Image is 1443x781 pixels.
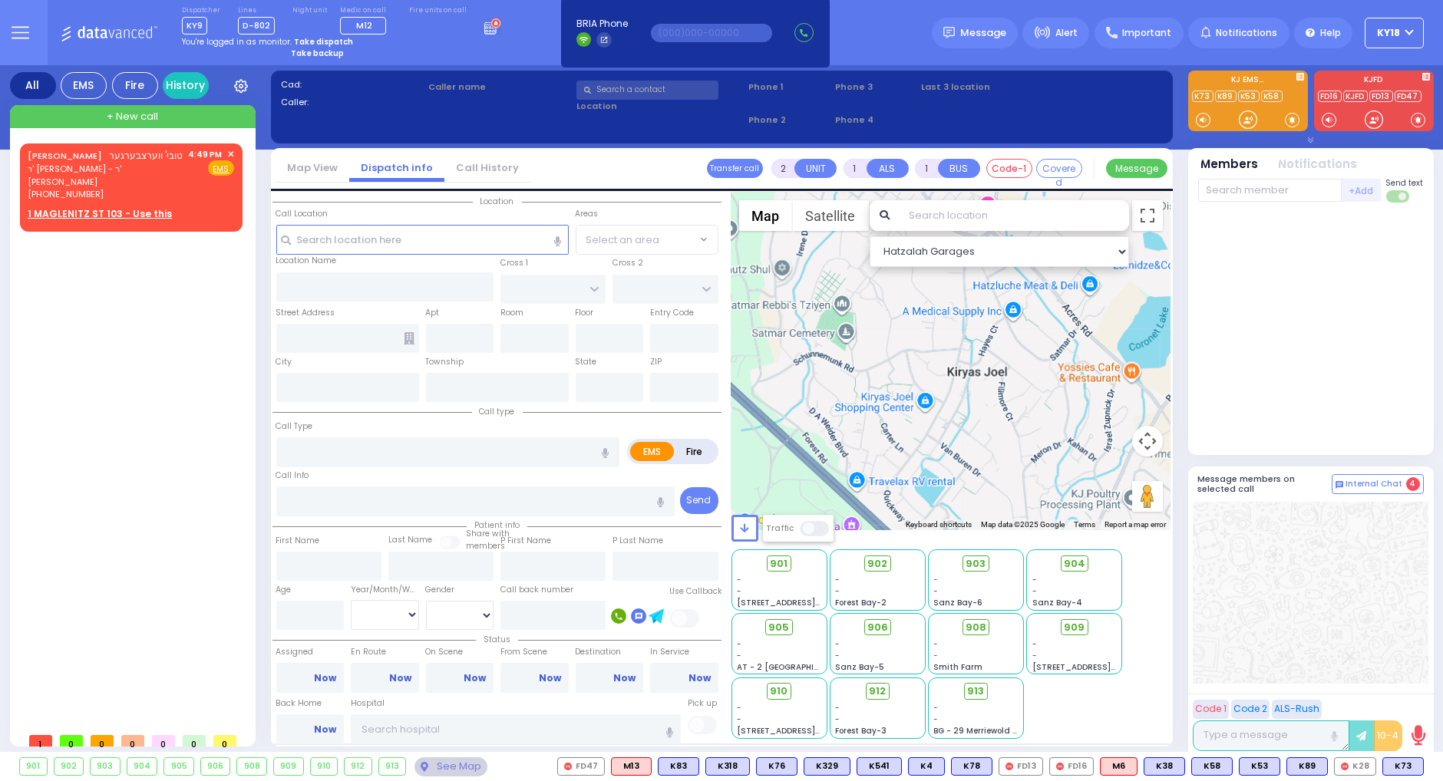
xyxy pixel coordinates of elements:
label: Medic on call [340,6,391,15]
span: Sanz Bay-4 [1032,597,1082,608]
div: ALS KJ [1100,757,1138,776]
div: K58 [1191,757,1233,776]
span: - [934,650,939,661]
span: - [835,702,840,713]
input: Search hospital [351,714,681,743]
div: BLS [1239,757,1280,776]
div: K541 [857,757,902,776]
div: FD16 [1049,757,1094,776]
div: BLS [1191,757,1233,776]
span: 912 [869,684,886,699]
img: Logo [61,23,163,42]
span: Message [960,25,1006,41]
span: [PHONE_NUMBER] [28,188,104,200]
a: K73 [1192,91,1214,102]
div: M13 [611,757,652,776]
div: EMS [61,72,107,99]
span: ✕ [227,148,234,161]
span: - [934,585,939,597]
a: FD47 [1395,91,1422,102]
a: K53 [1238,91,1260,102]
span: - [737,574,741,585]
span: - [835,638,840,650]
div: 913 [379,758,406,775]
div: BLS [658,757,699,776]
span: Internal Chat [1346,479,1403,489]
button: BUS [938,159,980,178]
label: P First Name [500,535,551,547]
div: K28 [1334,757,1376,776]
span: Notifications [1216,26,1277,40]
div: M6 [1100,757,1138,776]
div: K53 [1239,757,1280,776]
div: 903 [91,758,120,775]
label: Call Type [276,420,313,433]
div: K76 [756,757,797,776]
div: K318 [705,757,750,776]
label: Assigned [276,646,345,658]
img: red-radio-icon.svg [1056,763,1064,770]
span: - [737,585,741,597]
div: 908 [237,758,266,775]
span: Sanz Bay-6 [934,597,983,608]
label: Caller name [428,81,571,94]
label: Room [500,307,523,319]
span: - [934,574,939,585]
label: Use Callback [670,585,723,598]
div: K4 [908,757,945,776]
div: 906 [201,758,230,775]
label: Entry Code [650,307,694,319]
span: Location [473,196,522,207]
div: BLS [857,757,902,776]
strong: Take dispatch [294,36,353,48]
span: Phone 4 [835,114,916,127]
a: Map View [276,160,349,175]
a: Now [314,671,336,685]
label: Fire units on call [409,6,467,15]
span: 909 [1064,620,1085,635]
span: 4:49 PM [189,149,223,160]
span: D-802 [238,17,275,35]
div: All [10,72,56,99]
div: BLS [1144,757,1185,776]
button: ALS-Rush [1272,700,1322,719]
a: Now [613,671,636,685]
div: K78 [951,757,992,776]
label: Back Home [276,697,345,710]
button: Members [1201,156,1259,173]
label: Call back number [500,584,573,596]
label: Call Info [276,470,309,482]
small: Share with [466,528,510,539]
div: Fire [112,72,158,99]
label: Last Name [388,534,432,546]
label: Lines [238,6,275,15]
button: Transfer call [707,159,763,178]
button: Send [680,487,718,514]
label: Fire [673,442,716,461]
span: 904 [1064,556,1085,572]
label: Apt [426,307,440,319]
span: 0 [213,735,236,746]
div: Year/Month/Week/Day [351,584,419,596]
div: 909 [274,758,303,775]
button: Show street map [739,200,793,231]
a: Open this area in Google Maps (opens a new window) [735,510,786,530]
span: 906 [867,620,888,635]
label: Township [426,356,464,368]
span: 908 [966,620,986,635]
button: Internal Chat 4 [1332,474,1424,494]
span: - [737,713,741,725]
div: 904 [127,758,157,775]
span: - [1032,650,1037,661]
span: 0 [60,735,83,746]
label: First Name [276,535,320,547]
a: Call History [444,160,530,175]
a: [PERSON_NAME] [28,150,102,162]
span: Other building occupants [404,332,414,344]
span: Alert [1055,26,1078,40]
input: Search a contact [576,81,719,100]
input: Search location here [276,225,569,254]
button: Code 2 [1231,700,1270,719]
a: History [163,72,209,99]
input: Search member [1198,179,1342,202]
